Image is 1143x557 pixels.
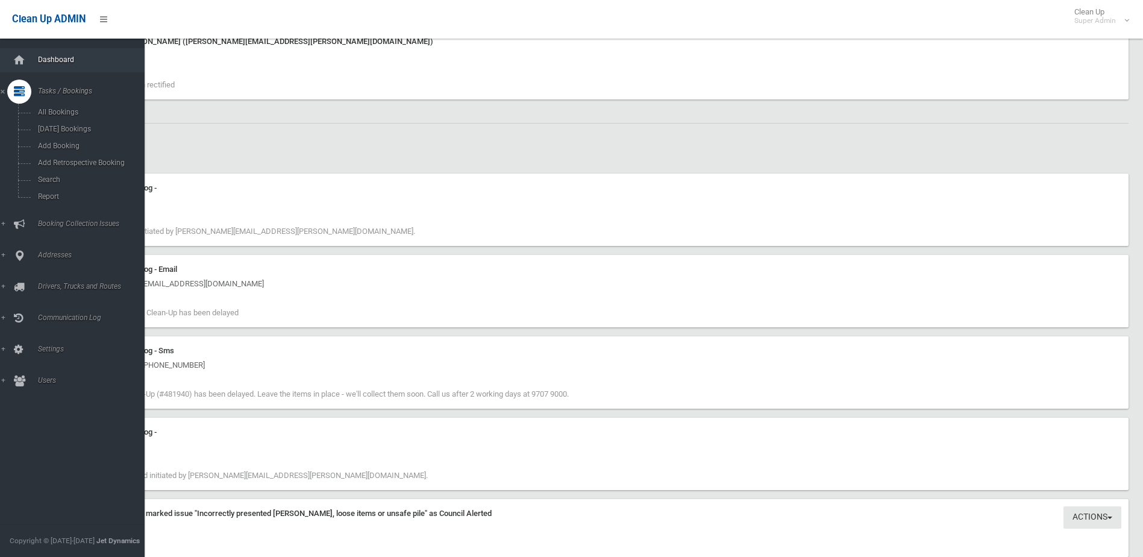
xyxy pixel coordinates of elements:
[34,219,154,228] span: Booking Collection Issues
[84,344,1121,358] div: Communication Log - Sms
[34,142,143,150] span: Add Booking
[84,195,1121,210] div: [DATE] 8:47 am
[10,537,95,545] span: Copyright © [DATE]-[DATE]
[84,358,1121,373] div: [DATE] 8:32 am - [PHONE_NUMBER]
[84,262,1121,277] div: Communication Log - Email
[84,34,1121,49] div: Note from [PERSON_NAME] ([PERSON_NAME][EMAIL_ADDRESS][PERSON_NAME][DOMAIN_NAME])
[96,537,140,545] strong: Jet Dynamics
[84,308,239,317] span: Your Bulky Waste Clean-Up has been delayed
[34,251,154,259] span: Addresses
[34,376,154,385] span: Users
[34,55,154,64] span: Dashboard
[34,87,154,95] span: Tasks / Bookings
[34,345,154,353] span: Settings
[34,175,143,184] span: Search
[1074,16,1116,25] small: Super Admin
[84,439,1121,454] div: [DATE] 8:32 am
[84,181,1121,195] div: Communication Log -
[1063,506,1121,529] button: Actions
[1068,7,1128,25] span: Clean Up
[84,425,1121,439] div: Communication Log -
[53,138,1129,154] h2: History
[34,125,143,133] span: [DATE] Bookings
[34,282,154,291] span: Drivers, Trucks and Routes
[12,13,86,25] span: Clean Up ADMIN
[84,49,1121,63] div: [DATE] 8:47 am
[84,227,415,236] span: Booking edited initiated by [PERSON_NAME][EMAIL_ADDRESS][PERSON_NAME][DOMAIN_NAME].
[84,506,1121,521] div: [PERSON_NAME] marked issue "Incorrectly presented [PERSON_NAME], loose items or unsafe pile" as C...
[84,471,428,480] span: Marked as missed initiated by [PERSON_NAME][EMAIL_ADDRESS][PERSON_NAME][DOMAIN_NAME].
[84,277,1121,291] div: [DATE] 8:32 am - [EMAIL_ADDRESS][DOMAIN_NAME]
[34,313,154,322] span: Communication Log
[84,389,569,398] span: Sorry - your Clean-Up (#481940) has been delayed. Leave the items in place - we'll collect them s...
[34,159,143,167] span: Add Retrospective Booking
[34,108,143,116] span: All Bookings
[84,521,1121,535] div: [DATE] 8:26 am
[34,192,143,201] span: Report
